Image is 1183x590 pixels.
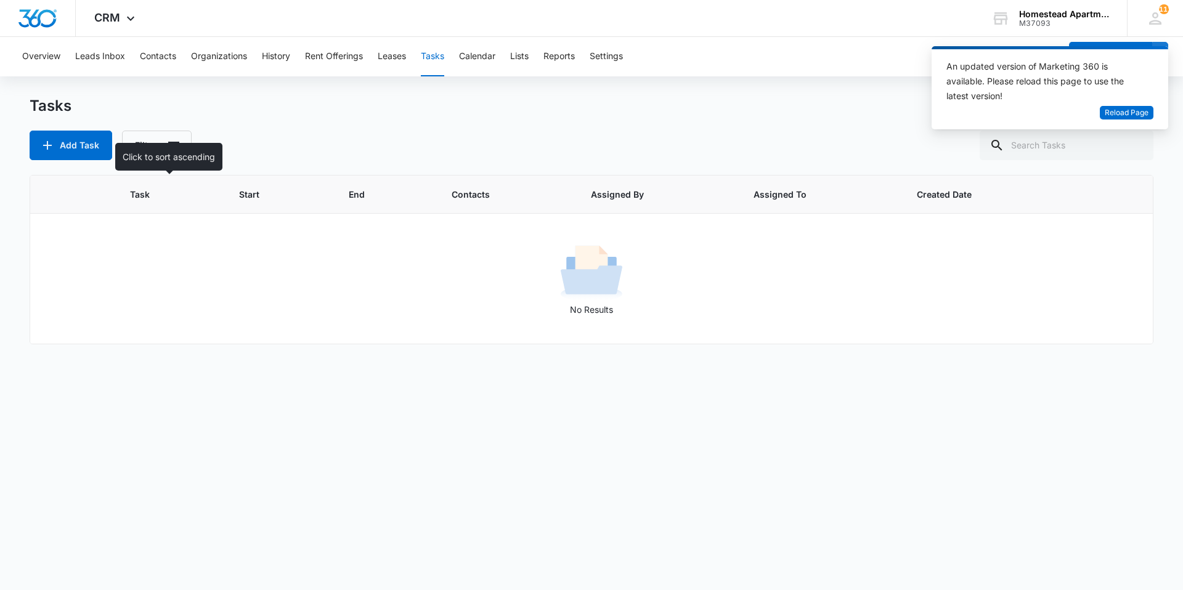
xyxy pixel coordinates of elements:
span: CRM [94,11,120,24]
div: account id [1019,19,1109,28]
button: Lists [510,37,529,76]
span: Assigned To [754,188,869,201]
span: Reload Page [1105,107,1148,119]
button: Tasks [421,37,444,76]
div: An updated version of Marketing 360 is available. Please reload this page to use the latest version! [946,59,1139,103]
button: Leads Inbox [75,37,125,76]
h1: Tasks [30,97,71,115]
button: Settings [590,37,623,76]
button: Add Contact [1069,42,1152,71]
input: Search Tasks [980,131,1153,160]
button: History [262,37,290,76]
span: 111 [1159,4,1169,14]
img: No Results [561,241,622,303]
div: notifications count [1159,4,1169,14]
button: Overview [22,37,60,76]
p: No Results [31,303,1152,316]
button: Reload Page [1100,106,1153,120]
span: Created Date [917,188,1035,201]
span: Assigned By [591,188,706,201]
button: Contacts [140,37,176,76]
span: Task [130,188,192,201]
button: Organizations [191,37,247,76]
span: Contacts [452,188,543,201]
button: Filters [122,131,192,160]
span: Start [239,188,301,201]
span: End [349,188,404,201]
button: Add Task [30,131,112,160]
div: Click to sort ascending [115,143,222,171]
button: Calendar [459,37,495,76]
button: Reports [543,37,575,76]
div: account name [1019,9,1109,19]
button: Rent Offerings [305,37,363,76]
button: Leases [378,37,406,76]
